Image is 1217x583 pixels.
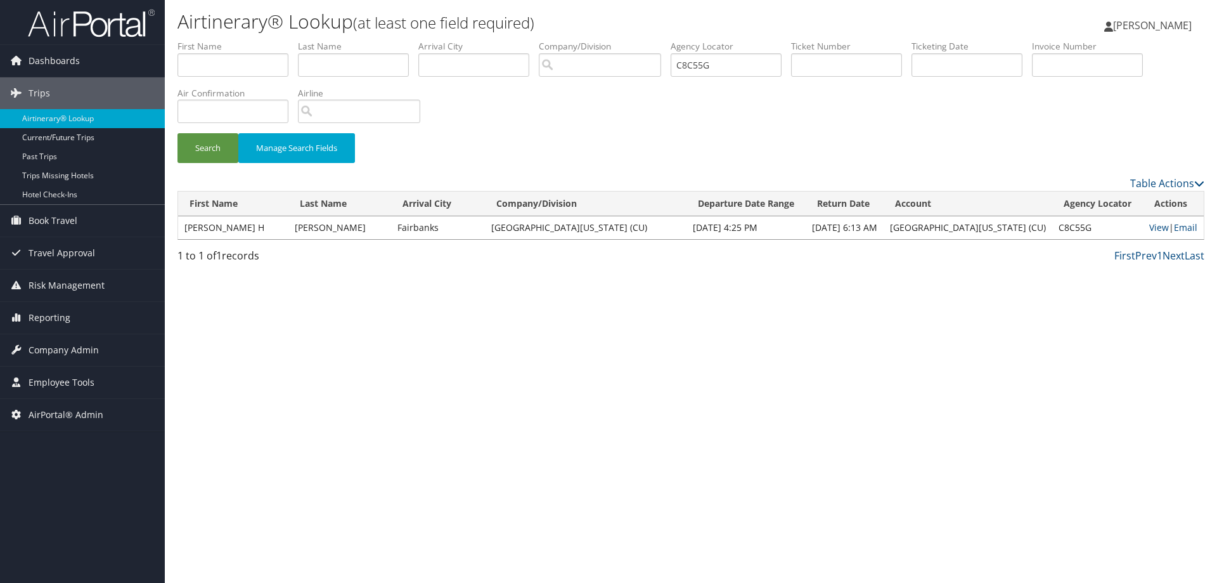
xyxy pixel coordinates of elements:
td: [DATE] 6:13 AM [806,216,884,239]
td: Fairbanks [391,216,485,239]
span: [PERSON_NAME] [1113,18,1192,32]
span: Book Travel [29,205,77,237]
th: First Name: activate to sort column ascending [178,192,288,216]
a: [PERSON_NAME] [1104,6,1204,44]
label: Invoice Number [1032,40,1152,53]
div: 1 to 1 of records [177,248,420,270]
td: C8C55G [1052,216,1143,239]
th: Account: activate to sort column ascending [884,192,1052,216]
small: (at least one field required) [353,12,534,33]
th: Arrival City: activate to sort column ascending [391,192,485,216]
span: Travel Approval [29,237,95,269]
a: Last [1185,249,1204,263]
span: Dashboards [29,45,80,77]
th: Last Name: activate to sort column ascending [288,192,391,216]
button: Manage Search Fields [238,133,355,163]
button: Search [177,133,238,163]
span: Reporting [29,302,70,334]
a: Next [1162,249,1185,263]
th: Return Date: activate to sort column ascending [806,192,884,216]
span: Trips [29,77,50,109]
label: Arrival City [418,40,539,53]
label: Airline [298,87,430,100]
th: Departure Date Range: activate to sort column descending [686,192,806,216]
label: Company/Division [539,40,671,53]
label: Agency Locator [671,40,791,53]
a: First [1114,249,1135,263]
span: Risk Management [29,270,105,301]
a: Prev [1135,249,1157,263]
td: [PERSON_NAME] [288,216,391,239]
a: View [1149,221,1169,233]
h1: Airtinerary® Lookup [177,8,862,35]
img: airportal-logo.png [28,8,155,38]
span: AirPortal® Admin [29,399,103,431]
a: 1 [1157,249,1162,263]
span: 1 [216,249,222,263]
td: [GEOGRAPHIC_DATA][US_STATE] (CU) [485,216,686,239]
th: Agency Locator: activate to sort column ascending [1052,192,1143,216]
td: [DATE] 4:25 PM [686,216,806,239]
label: First Name [177,40,298,53]
label: Air Confirmation [177,87,298,100]
label: Ticketing Date [911,40,1032,53]
a: Email [1174,221,1197,233]
td: [GEOGRAPHIC_DATA][US_STATE] (CU) [884,216,1052,239]
label: Last Name [298,40,418,53]
label: Ticket Number [791,40,911,53]
td: [PERSON_NAME] H [178,216,288,239]
a: Table Actions [1130,176,1204,190]
span: Company Admin [29,334,99,366]
th: Company/Division [485,192,686,216]
th: Actions [1143,192,1204,216]
td: | [1143,216,1204,239]
span: Employee Tools [29,367,94,398]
